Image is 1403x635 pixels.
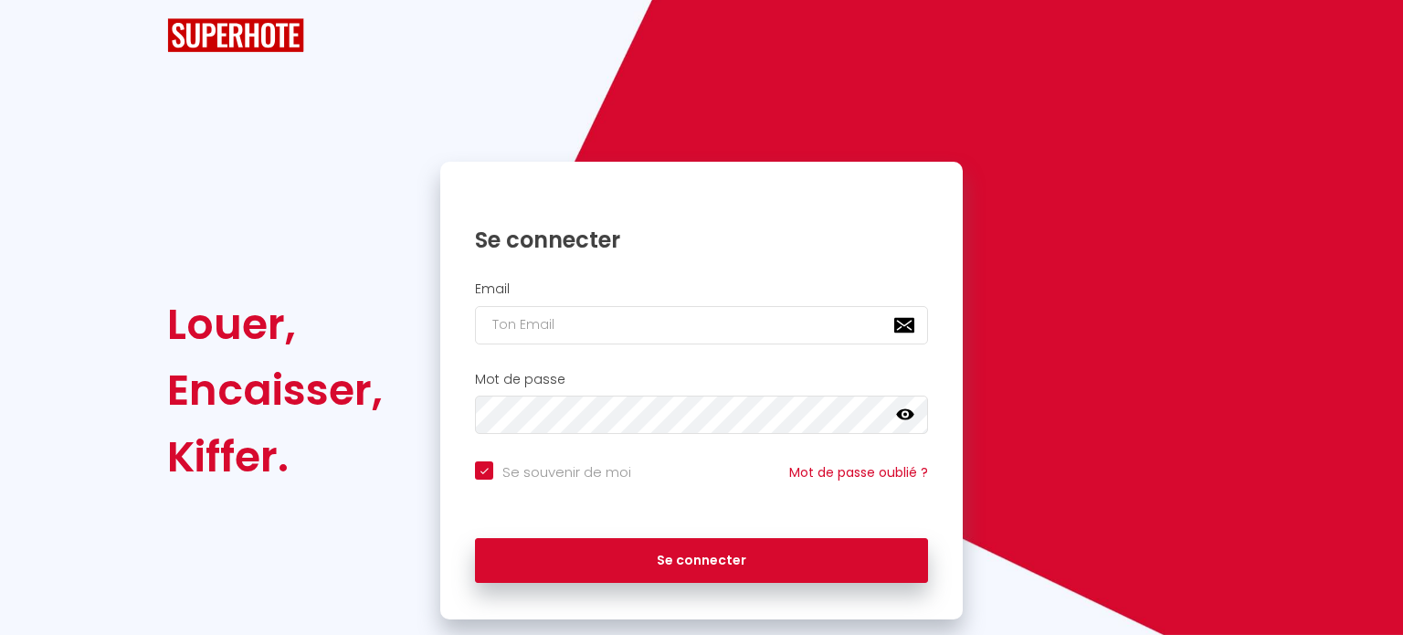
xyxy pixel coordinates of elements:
h1: Se connecter [475,226,928,254]
h2: Email [475,281,928,297]
h2: Mot de passe [475,372,928,387]
div: Kiffer. [167,424,383,490]
div: Encaisser, [167,357,383,423]
button: Se connecter [475,538,928,584]
img: SuperHote logo [167,18,304,52]
div: Louer, [167,291,383,357]
a: Mot de passe oublié ? [789,463,928,482]
input: Ton Email [475,306,928,344]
